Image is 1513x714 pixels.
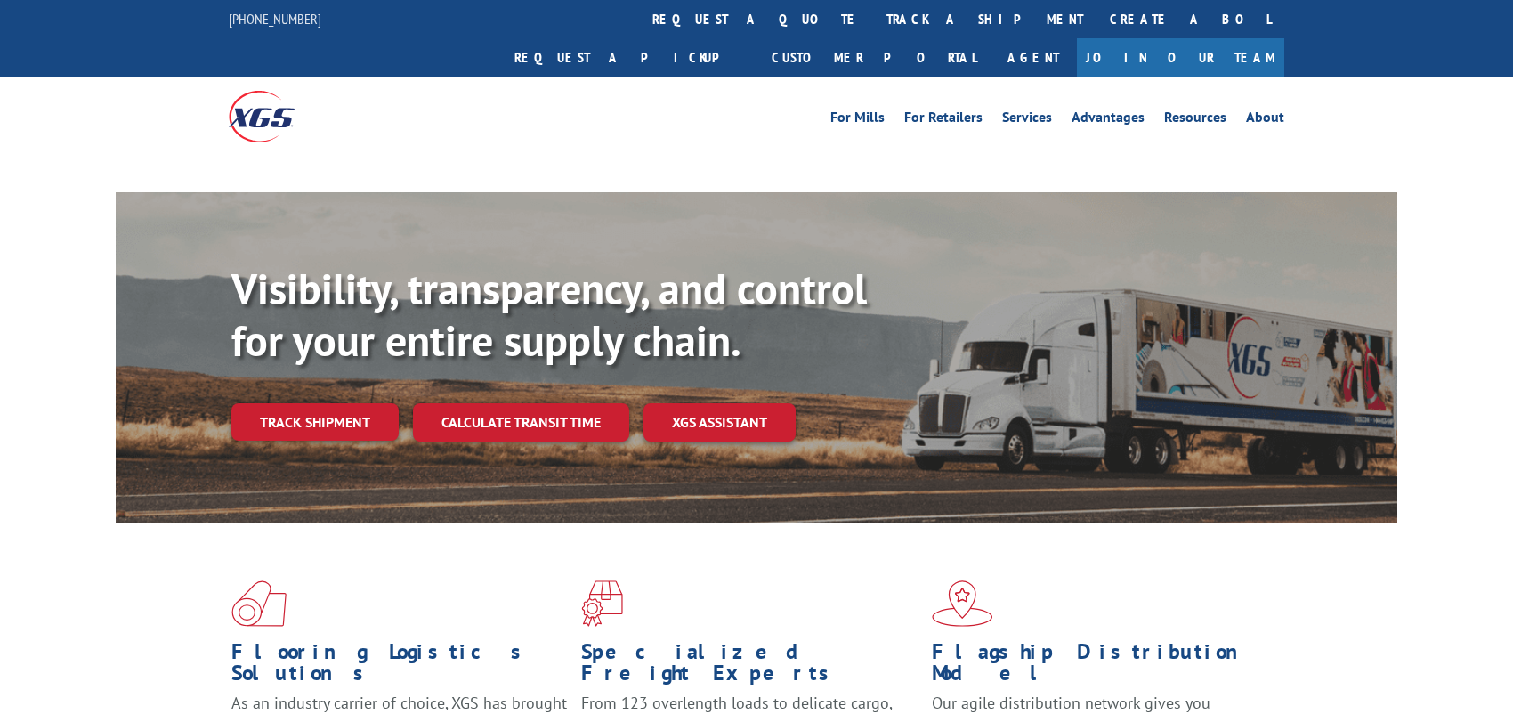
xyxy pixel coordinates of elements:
a: Resources [1164,110,1226,130]
a: [PHONE_NUMBER] [229,10,321,28]
a: Agent [990,38,1077,77]
a: Customer Portal [758,38,990,77]
a: Request a pickup [501,38,758,77]
h1: Specialized Freight Experts [581,641,918,693]
a: XGS ASSISTANT [643,403,796,442]
a: Track shipment [231,403,399,441]
img: xgs-icon-total-supply-chain-intelligence-red [231,580,287,627]
a: For Retailers [904,110,983,130]
a: Advantages [1072,110,1145,130]
b: Visibility, transparency, and control for your entire supply chain. [231,261,867,368]
h1: Flagship Distribution Model [932,641,1268,693]
a: For Mills [830,110,885,130]
a: Services [1002,110,1052,130]
h1: Flooring Logistics Solutions [231,641,568,693]
img: xgs-icon-flagship-distribution-model-red [932,580,993,627]
a: About [1246,110,1284,130]
a: Join Our Team [1077,38,1284,77]
img: xgs-icon-focused-on-flooring-red [581,580,623,627]
a: Calculate transit time [413,403,629,442]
